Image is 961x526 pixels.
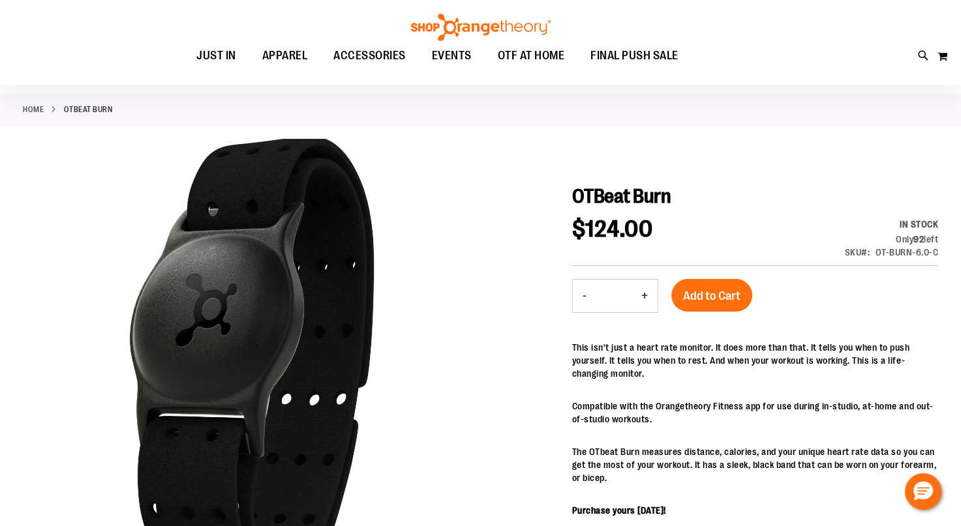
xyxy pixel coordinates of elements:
span: $124.00 [572,216,653,242]
a: APPAREL [249,41,321,71]
button: Decrease product quantity [573,280,596,312]
button: Hello, have a question? Let’s chat. [905,473,941,510]
span: ACCESSORIES [333,41,406,70]
input: Product quantity [596,280,632,312]
a: EVENTS [419,41,485,71]
a: OTF AT HOME [485,41,578,70]
a: FINAL PUSH SALE [577,41,692,71]
strong: SKU [845,247,870,257]
img: Shop Orangetheory [409,14,553,41]
p: The OTbeat Burn measures distance, calories, and your unique heart rate data so you can get the m... [572,445,938,484]
div: OT-BURN-6.0-C [876,246,939,259]
p: This isn't just a heart rate monitor. It does more than that. It tells you when to push yourself.... [572,341,938,380]
span: Add to Cart [683,289,740,303]
button: Add to Cart [671,279,752,312]
span: JUST IN [196,41,236,70]
span: FINAL PUSH SALE [590,41,679,70]
a: JUST IN [183,41,249,71]
a: Home [23,104,44,115]
span: EVENTS [432,41,472,70]
div: Only 92 left [845,233,939,246]
span: In stock [900,219,938,229]
div: Availability [845,218,939,231]
p: Compatible with the Orangetheory Fitness app for use during in-studio, at-home and out-of-studio ... [572,400,938,426]
span: OTBeat Burn [572,185,671,207]
span: APPAREL [262,41,308,70]
span: OTF AT HOME [498,41,565,70]
strong: 92 [913,234,924,244]
b: Purchase yours [DATE]! [572,505,666,516]
strong: OTBeat Burn [64,104,113,115]
a: ACCESSORIES [320,41,419,71]
button: Increase product quantity [632,280,658,312]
